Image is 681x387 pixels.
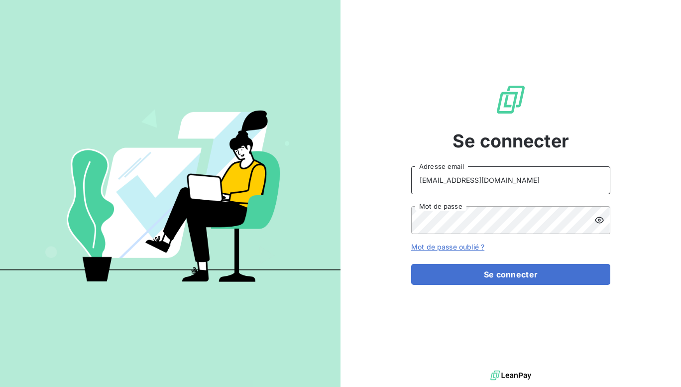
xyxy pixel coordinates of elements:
[411,243,484,251] a: Mot de passe oublié ?
[490,368,531,383] img: logo
[495,84,527,116] img: Logo LeanPay
[411,264,610,285] button: Se connecter
[453,128,569,154] span: Se connecter
[411,166,610,194] input: placeholder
